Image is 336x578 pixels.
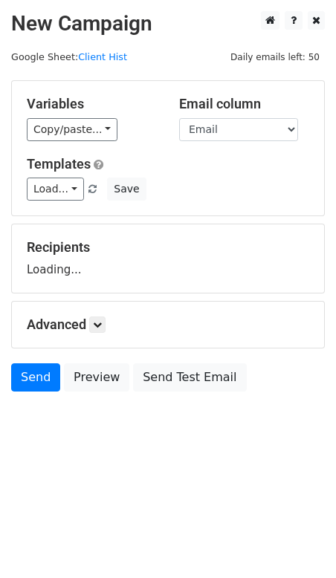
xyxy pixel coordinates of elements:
[225,49,325,65] span: Daily emails left: 50
[133,363,246,392] a: Send Test Email
[64,363,129,392] a: Preview
[27,156,91,172] a: Templates
[11,51,127,62] small: Google Sheet:
[27,96,157,112] h5: Variables
[27,316,309,333] h5: Advanced
[78,51,127,62] a: Client Hist
[27,239,309,278] div: Loading...
[27,239,309,256] h5: Recipients
[27,118,117,141] a: Copy/paste...
[11,11,325,36] h2: New Campaign
[107,178,146,201] button: Save
[11,363,60,392] a: Send
[27,178,84,201] a: Load...
[225,51,325,62] a: Daily emails left: 50
[179,96,309,112] h5: Email column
